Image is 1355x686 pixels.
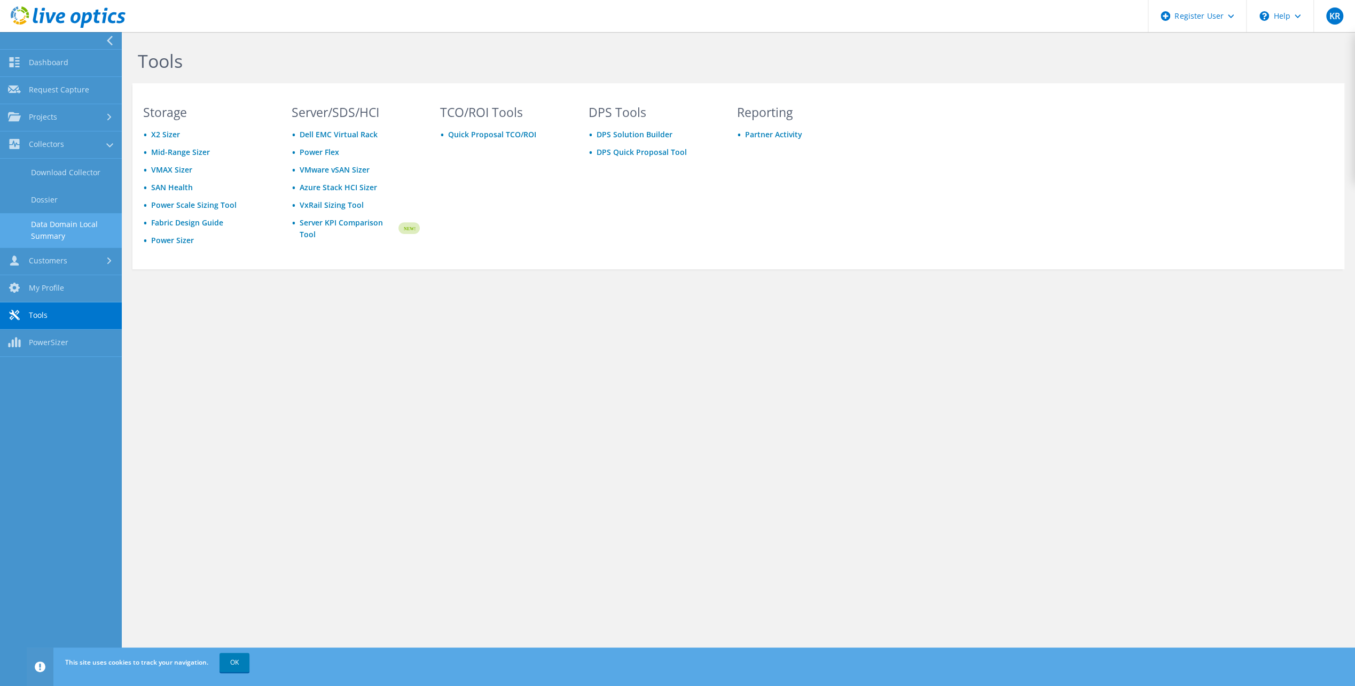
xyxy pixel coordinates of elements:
a: X2 Sizer [151,129,180,139]
a: VxRail Sizing Tool [300,200,364,210]
h3: Server/SDS/HCI [292,106,420,118]
h3: DPS Tools [589,106,717,118]
a: Dell EMC Virtual Rack [300,129,378,139]
a: Azure Stack HCI Sizer [300,182,377,192]
span: This site uses cookies to track your navigation. [65,658,208,667]
a: Power Flex [300,147,339,157]
a: Mid-Range Sizer [151,147,210,157]
h3: Storage [143,106,271,118]
a: VMAX Sizer [151,165,192,175]
img: new-badge.svg [397,216,420,241]
a: Power Scale Sizing Tool [151,200,237,210]
a: OK [220,653,249,672]
a: Quick Proposal TCO/ROI [448,129,536,139]
h3: TCO/ROI Tools [440,106,568,118]
a: VMware vSAN Sizer [300,165,370,175]
a: Partner Activity [745,129,802,139]
a: Fabric Design Guide [151,217,223,228]
a: Server KPI Comparison Tool [300,217,397,240]
span: KR [1326,7,1343,25]
a: DPS Solution Builder [597,129,672,139]
a: SAN Health [151,182,193,192]
a: DPS Quick Proposal Tool [597,147,687,157]
h1: Tools [138,50,859,72]
h3: Reporting [737,106,865,118]
svg: \n [1259,11,1269,21]
a: Power Sizer [151,235,194,245]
